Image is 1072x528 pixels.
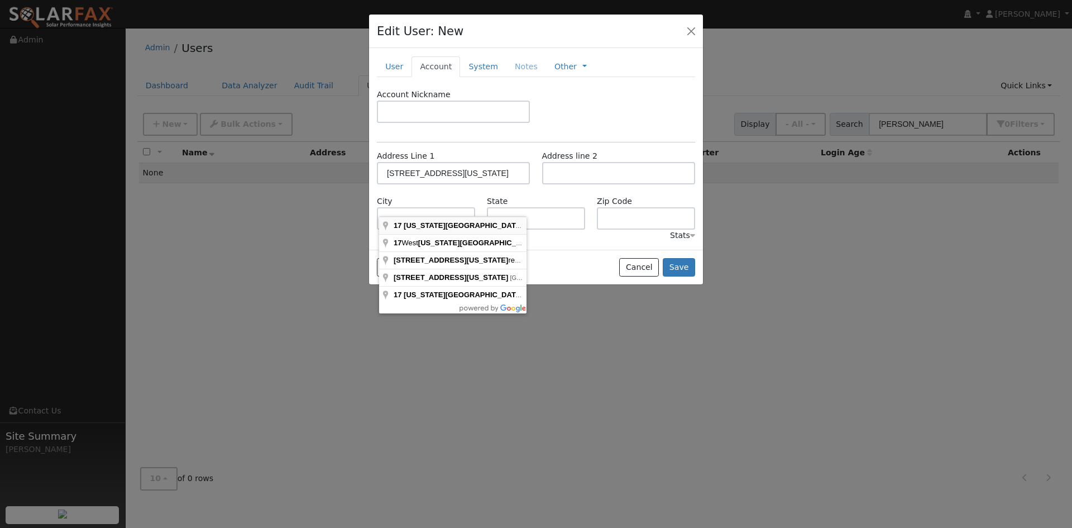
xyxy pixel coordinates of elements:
label: City [377,196,393,207]
span: [STREET_ADDRESS][US_STATE] [394,256,508,264]
a: Other [554,61,577,73]
a: User [377,56,411,77]
div: Stats [670,230,695,241]
span: [US_STATE][GEOGRAPHIC_DATA] [418,239,538,247]
label: State [487,196,508,207]
button: Cancel [619,258,659,277]
span: [GEOGRAPHIC_DATA], [GEOGRAPHIC_DATA], [GEOGRAPHIC_DATA] [523,257,721,264]
span: reet [394,256,523,264]
span: [STREET_ADDRESS][US_STATE] [394,273,508,282]
span: West reet [394,239,552,247]
span: reet [394,291,537,299]
span: [US_STATE][GEOGRAPHIC_DATA] [404,221,523,230]
label: Address line 2 [542,150,597,162]
span: [GEOGRAPHIC_DATA], [GEOGRAPHIC_DATA], [GEOGRAPHIC_DATA] [510,274,709,281]
label: Zip Code [597,196,632,207]
span: 17 [394,291,401,299]
a: Account [411,56,460,77]
button: jonbusman@gmail.com [377,258,404,277]
label: Address Line 1 [377,150,434,162]
span: 17 [394,239,401,247]
a: System [460,56,506,77]
span: [US_STATE][GEOGRAPHIC_DATA] [404,291,523,299]
label: Account Nickname [377,89,451,101]
h4: Edit User: New [377,22,463,40]
span: 17 [394,221,401,230]
span: reet [394,221,537,230]
button: Save [663,258,695,277]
